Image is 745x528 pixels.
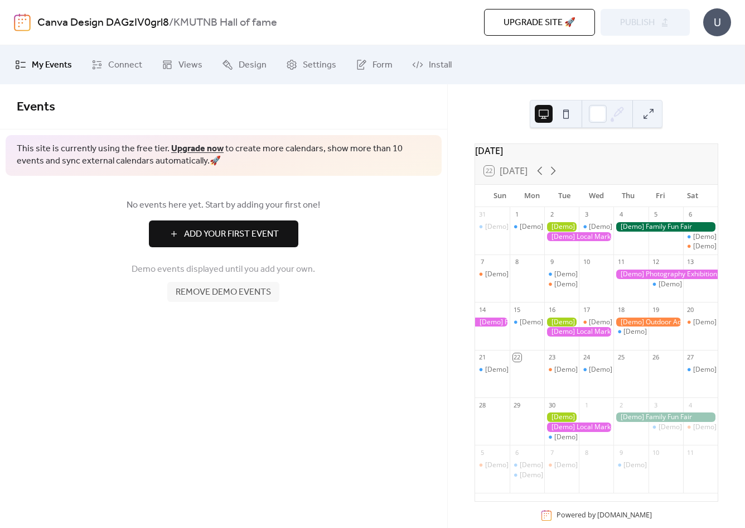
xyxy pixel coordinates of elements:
div: [Demo] Fitness Bootcamp [510,222,544,232]
div: [Demo] Morning Yoga Bliss [649,280,683,289]
div: [Demo] Seniors' Social Tea [544,365,579,375]
div: Mon [516,185,548,207]
a: Upgrade now [171,140,224,157]
div: [Demo] Book Club Gathering [485,270,574,279]
div: 29 [513,401,521,409]
div: [Demo] Morning Yoga Bliss [520,318,604,327]
a: My Events [7,50,80,80]
div: [Demo] Seniors' Social Tea [544,280,579,289]
div: 15 [513,305,521,314]
div: 27 [686,353,695,362]
div: U [703,8,731,36]
div: [Demo] Morning Yoga Bliss [510,471,544,480]
div: 8 [582,448,591,457]
span: Settings [303,59,336,72]
div: 6 [513,448,521,457]
a: Design [214,50,275,80]
div: 26 [652,353,660,362]
div: [Demo] Local Market [544,327,613,337]
b: KMUTNB Hall of fame [173,12,277,33]
div: [Demo] Photography Exhibition [475,318,510,327]
div: Wed [580,185,612,207]
div: [Demo] Family Fun Fair [613,222,718,232]
div: 11 [617,258,625,266]
div: 2 [548,210,556,219]
div: 13 [686,258,695,266]
div: [Demo] Open Mic Night [683,423,718,432]
div: [Demo] Open Mic Night [683,242,718,251]
a: Install [404,50,460,80]
div: 12 [652,258,660,266]
div: 2 [617,401,625,409]
div: 22 [513,353,521,362]
div: [Demo] Fitness Bootcamp [520,222,600,232]
button: Upgrade site 🚀 [484,9,595,36]
div: [Demo] Morning Yoga Bliss [659,423,743,432]
div: Thu [612,185,645,207]
span: My Events [32,59,72,72]
div: [Demo] Morning Yoga Bliss [683,232,718,242]
a: [DOMAIN_NAME] [597,511,652,520]
div: [Demo] Book Club Gathering [485,460,574,470]
div: Sun [484,185,516,207]
img: logo [14,13,31,31]
div: [Demo] Morning Yoga Bliss [554,433,639,442]
div: [Demo] Fitness Bootcamp [520,460,600,470]
div: [Demo] Book Club Gathering [475,460,510,470]
div: [Demo] Morning Yoga Bliss [544,433,579,442]
div: 10 [652,448,660,457]
div: 4 [617,210,625,219]
div: 4 [686,401,695,409]
div: Tue [548,185,580,207]
div: [Demo] Morning Yoga Bliss [554,270,639,279]
div: [Demo] Local Market [544,232,613,242]
div: [Demo] Local Market [544,423,613,432]
span: Upgrade site 🚀 [504,16,575,30]
a: Settings [278,50,345,80]
div: 5 [478,448,487,457]
div: [Demo] Seniors' Social Tea [554,280,638,289]
div: [Demo] Morning Yoga Bliss [475,222,510,232]
div: [Demo] Photography Exhibition [613,270,718,279]
div: 8 [513,258,521,266]
div: Sat [676,185,709,207]
div: 11 [686,448,695,457]
div: 25 [617,353,625,362]
span: Connect [108,59,142,72]
div: [Demo] Morning Yoga Bliss [579,365,613,375]
div: [Demo] Morning Yoga Bliss [613,327,648,337]
div: 30 [548,401,556,409]
span: Form [373,59,393,72]
div: 28 [478,401,487,409]
span: Views [178,59,202,72]
div: [Demo] Family Fun Fair [613,412,718,422]
b: / [169,12,173,33]
div: 21 [478,353,487,362]
div: 6 [686,210,695,219]
span: No events here yet. Start by adding your first one! [17,199,430,212]
span: Remove demo events [176,286,271,299]
a: Form [347,50,401,80]
button: Remove demo events [167,282,279,302]
div: 16 [548,305,556,314]
div: 9 [548,258,556,266]
div: [DATE] [475,144,718,157]
span: Demo events displayed until you add your own. [132,263,315,276]
a: Views [153,50,211,80]
div: 1 [582,401,591,409]
div: [Demo] Fitness Bootcamp [510,460,544,470]
div: 10 [582,258,591,266]
div: [Demo] Morning Yoga Bliss [510,318,544,327]
div: [Demo] Morning Yoga Bliss [683,365,718,375]
div: [Demo] Morning Yoga Bliss [649,423,683,432]
div: [Demo] Seniors' Social Tea [554,460,638,470]
a: Add Your First Event [17,220,430,247]
span: Install [429,59,452,72]
div: 17 [582,305,591,314]
div: [Demo] Outdoor Adventure Day [613,318,683,327]
a: Canva Design DAGzIV0grl8 [37,12,169,33]
div: 3 [582,210,591,219]
div: [Demo] Gardening Workshop [544,412,579,422]
div: [Demo] Morning Yoga Bliss [485,222,570,232]
div: [Demo] Culinary Cooking Class [589,318,685,327]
